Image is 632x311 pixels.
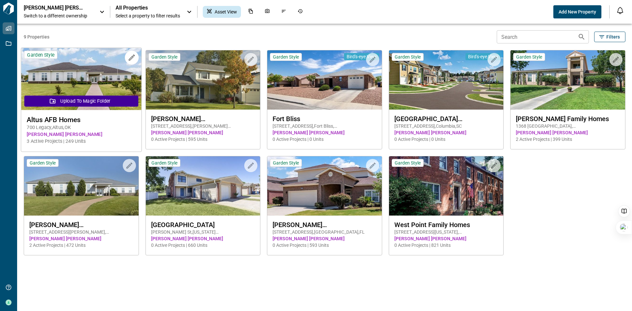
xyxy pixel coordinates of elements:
[27,116,136,124] span: Altus AFB Homes
[511,50,625,110] img: property-asset
[116,5,180,11] span: All Properties
[594,32,625,42] button: Filters
[24,34,494,40] span: 9 Properties
[394,235,498,242] span: [PERSON_NAME] [PERSON_NAME]
[273,115,377,123] span: Fort Bliss
[277,6,290,18] div: Issues & Info
[394,136,498,143] span: 0 Active Projects | 0 Units
[516,54,542,60] span: Garden Style
[203,6,241,18] div: Asset View
[394,221,498,229] span: West Point Family Homes
[151,242,255,248] span: 0 Active Projects | 660 Units
[516,123,620,129] span: 1368 [GEOGRAPHIC_DATA] , [GEOGRAPHIC_DATA] , AZ
[24,95,138,107] button: Upload to Magic Folder
[273,242,377,248] span: 0 Active Projects | 593 Units
[151,115,255,123] span: [PERSON_NAME][GEOGRAPHIC_DATA]
[273,129,377,136] span: [PERSON_NAME] [PERSON_NAME]
[516,129,620,136] span: [PERSON_NAME] [PERSON_NAME]
[553,5,601,18] button: Add New Property
[273,54,299,60] span: Garden Style
[394,123,498,129] span: [STREET_ADDRESS] , Columbia , SC
[244,6,257,18] div: Documents
[151,160,177,166] span: Garden Style
[273,123,377,129] span: [STREET_ADDRESS] , Fort Bliss , [GEOGRAPHIC_DATA]
[215,9,237,15] span: Asset View
[29,242,133,248] span: 2 Active Projects | 472 Units
[151,54,177,60] span: Garden Style
[468,54,498,60] span: Bird's-eye View
[575,30,588,43] button: Search properties
[273,235,377,242] span: [PERSON_NAME] [PERSON_NAME]
[27,138,136,145] span: 3 Active Projects | 249 Units
[394,129,498,136] span: [PERSON_NAME] [PERSON_NAME]
[151,129,255,136] span: [PERSON_NAME] [PERSON_NAME]
[24,13,93,19] span: Switch to a different ownership
[389,156,504,216] img: property-asset
[516,115,620,123] span: [PERSON_NAME] Family Homes
[559,9,596,15] span: Add New Property
[273,136,377,143] span: 0 Active Projects | 0 Units
[394,229,498,235] span: [STREET_ADDRESS][US_STATE] , [GEOGRAPHIC_DATA] , NY
[29,229,133,235] span: [STREET_ADDRESS][PERSON_NAME] , [PERSON_NAME][GEOGRAPHIC_DATA] , [GEOGRAPHIC_DATA]
[395,160,421,166] span: Garden Style
[29,235,133,242] span: [PERSON_NAME] [PERSON_NAME]
[30,160,56,166] span: Garden Style
[27,52,54,58] span: Garden Style
[24,156,139,216] img: property-asset
[146,156,260,216] img: property-asset
[389,50,504,110] img: property-asset
[273,221,377,229] span: [PERSON_NAME][GEOGRAPHIC_DATA]
[261,6,274,18] div: Photos
[146,50,260,110] img: property-asset
[273,229,377,235] span: [STREET_ADDRESS] , [GEOGRAPHIC_DATA] , FL
[394,115,498,123] span: [GEOGRAPHIC_DATA][PERSON_NAME]
[116,13,180,19] span: Select a property to filter results
[151,229,255,235] span: [PERSON_NAME] St , [US_STATE][GEOGRAPHIC_DATA] , OK
[394,242,498,248] span: 0 Active Projects | 821 Units
[27,131,136,138] span: [PERSON_NAME] [PERSON_NAME]
[294,6,307,18] div: Job History
[267,50,382,110] img: property-asset
[395,54,421,60] span: Garden Style
[615,5,625,16] button: Open notification feed
[151,136,255,143] span: 0 Active Projects | 595 Units
[516,136,620,143] span: 2 Active Projects | 399 Units
[151,123,255,129] span: [STREET_ADDRESS] , [PERSON_NAME][GEOGRAPHIC_DATA] , WA
[151,221,255,229] span: [GEOGRAPHIC_DATA]
[273,160,299,166] span: Garden Style
[29,221,133,229] span: [PERSON_NAME][GEOGRAPHIC_DATA] Homes
[21,48,141,110] img: property-asset
[151,235,255,242] span: [PERSON_NAME] [PERSON_NAME]
[267,156,382,216] img: property-asset
[24,5,83,11] p: [PERSON_NAME] [PERSON_NAME]
[347,54,377,60] span: Bird's-eye View
[606,34,620,40] span: Filters
[27,124,136,131] span: 700 Legacy , Altus , OK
